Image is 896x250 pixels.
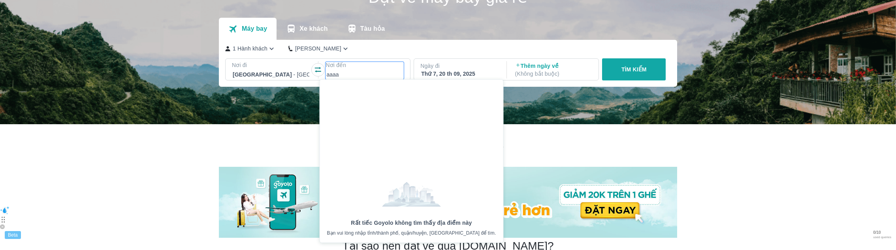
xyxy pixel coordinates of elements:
[225,45,276,53] button: 1 Hành khách
[327,230,496,236] p: Bạn vui lòng nhập tỉnh/thành phố, quận/huyện, [GEOGRAPHIC_DATA] để tìm.
[5,231,21,239] div: Beta
[219,167,677,238] img: banner-home
[873,230,891,235] span: 0 / 10
[219,137,677,151] h2: Chương trình giảm giá
[420,62,499,70] p: Ngày đi
[360,25,385,33] p: Tàu hỏa
[326,61,404,69] p: Nơi đến
[621,65,647,73] p: TÌM KIẾM
[515,70,592,78] p: ( Không bắt buộc )
[232,61,310,69] p: Nơi đi
[299,25,328,33] p: Xe khách
[288,45,350,53] button: [PERSON_NAME]
[295,45,341,52] p: [PERSON_NAME]
[602,58,666,80] button: TÌM KIẾM
[515,62,592,78] p: Thêm ngày về
[873,235,891,239] span: used queries
[351,219,472,227] p: Rất tiếc Goyolo không tìm thấy địa điểm này
[382,177,441,213] img: city not found icon
[242,25,267,33] p: Máy bay
[219,18,394,40] div: transportation tabs
[233,45,267,52] p: 1 Hành khách
[421,70,498,78] div: Thứ 7, 20 th 09, 2025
